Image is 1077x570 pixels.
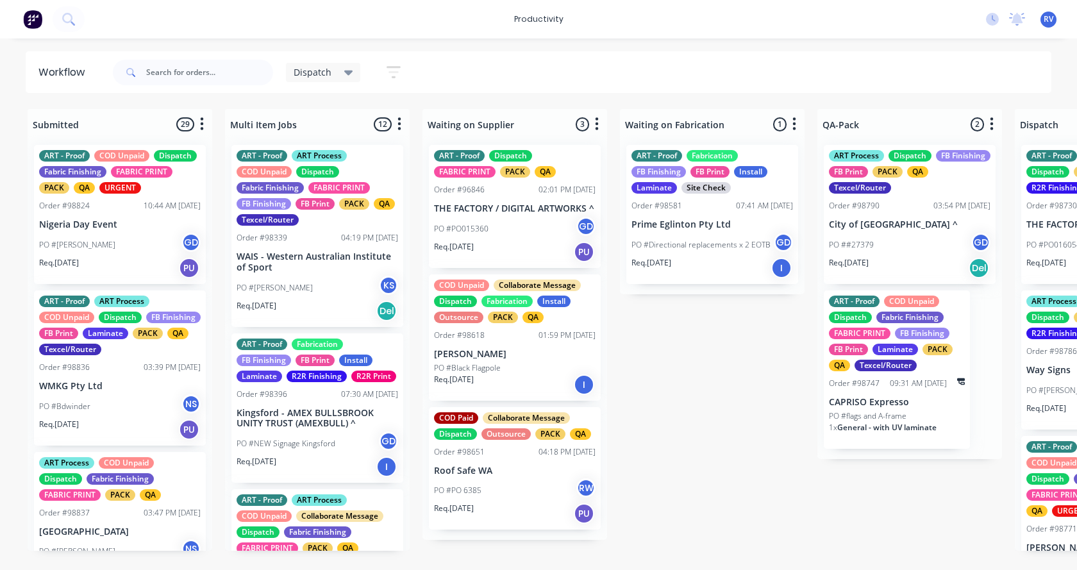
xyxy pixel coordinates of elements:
div: QA [167,328,188,339]
div: ART - ProofART ProcessCOD UnpaidDispatchFabric FinishingFABRIC PRINTFB FinishingFB PrintPACKQATex... [231,145,403,327]
div: Order #98339 [237,232,287,244]
div: COD Unpaid [99,457,154,469]
p: Req. [DATE] [237,300,276,312]
div: 02:01 PM [DATE] [538,184,596,196]
div: Order #98581 [631,200,682,212]
div: FABRIC PRINT [308,182,370,194]
div: Fabric Finishing [39,166,106,178]
span: General - with UV laminate [837,422,937,433]
div: R2R Finishing [287,371,347,382]
div: FABRIC PRINT [237,542,298,554]
div: COD Unpaid [237,510,292,522]
p: PO ##27379 [829,239,874,251]
div: 03:39 PM [DATE] [144,362,201,373]
div: QA [907,166,928,178]
div: Dispatch [434,428,477,440]
div: Del [969,258,989,278]
div: PACK [488,312,518,323]
p: PO #[PERSON_NAME] [39,239,115,251]
div: ART - Proof [237,494,287,506]
div: Order #98790 [829,200,880,212]
p: [GEOGRAPHIC_DATA] [39,526,201,537]
div: productivity [508,10,570,29]
div: ART Process [94,296,149,307]
div: FB Print [829,344,868,355]
div: Order #98396 [237,389,287,400]
div: ART - Proof [39,296,90,307]
div: Order #98786 [1026,346,1077,357]
div: Fabric Finishing [237,182,304,194]
div: Collaborate Message [494,280,581,291]
p: Nigeria Day Event [39,219,201,230]
p: PO #NEW Signage Kingsford [237,438,335,449]
div: QA [1026,505,1048,517]
div: PU [179,419,199,440]
div: Fabric Finishing [87,473,154,485]
div: PACK [872,166,903,178]
div: Collaborate Message [483,412,570,424]
div: QA [829,360,850,371]
div: Dispatch [1026,166,1069,178]
div: COD UnpaidCollaborate MessageDispatchFabricationInstallOutsourcePACKQAOrder #9861801:59 PM [DATE]... [429,274,601,401]
div: QA [74,182,95,194]
div: Outsource [434,312,483,323]
div: QA [535,166,556,178]
div: Laminate [237,371,282,382]
div: FABRIC PRINT [39,489,101,501]
div: COD Unpaid [94,150,149,162]
div: Order #98824 [39,200,90,212]
div: RW [576,478,596,498]
div: 04:19 PM [DATE] [341,232,398,244]
div: COD Unpaid [237,166,292,178]
div: Fabric Finishing [876,312,944,323]
p: PO #[PERSON_NAME] [39,546,115,557]
div: FB Print [829,166,868,178]
div: PACK [39,182,69,194]
div: ART Process [829,150,884,162]
div: Dispatch [1026,473,1069,485]
div: Order #98618 [434,330,485,341]
p: Req. [DATE] [829,257,869,269]
p: Req. [DATE] [39,257,79,269]
div: Dispatch [489,150,532,162]
div: Texcel/Router [829,182,891,194]
div: FABRIC PRINT [434,166,496,178]
p: PO #Directional replacements x 2 EOTB [631,239,771,251]
div: GD [379,432,398,451]
div: GD [181,233,201,252]
div: ART - Proof [237,339,287,350]
div: Collaborate Message [296,510,383,522]
div: COD Unpaid [884,296,939,307]
div: Fabrication [481,296,533,307]
div: QA [570,428,591,440]
div: ART - Proof [631,150,682,162]
div: 07:30 AM [DATE] [341,389,398,400]
div: ART - ProofCOD UnpaidDispatchFabric FinishingFABRIC PRINTPACKQAURGENTOrder #9882410:44 AM [DATE]N... [34,145,206,284]
div: COD PaidCollaborate MessageDispatchOutsourcePACKQAOrder #9865104:18 PM [DATE]Roof Safe WAPO #PO 6... [429,407,601,530]
p: Req. [DATE] [1026,257,1066,269]
div: Fabrication [687,150,738,162]
div: Laminate [631,182,677,194]
span: 1 x [829,422,837,433]
div: ART - ProofFabricationFB FinishingFB PrintInstallLaminateR2R FinishingR2R PrintOrder #9839607:30 ... [231,333,403,483]
div: ART - Proof [237,150,287,162]
span: RV [1044,13,1053,25]
span: Dispatch [294,65,331,79]
p: PO #Bdwinder [39,401,90,412]
p: PO #PO015360 [434,223,488,235]
div: ART - ProofDispatchFABRIC PRINTPACKQAOrder #9684602:01 PM [DATE]THE FACTORY / DIGITAL ARTWORKS ^P... [429,145,601,268]
div: ART - ProofFabricationFB FinishingFB PrintInstallLaminateSite CheckOrder #9858107:41 AM [DATE]Pri... [626,145,798,284]
div: Order #98771 [1026,523,1077,535]
div: ART - Proof [1026,150,1077,162]
div: Texcel/Router [39,344,101,355]
div: ART - Proof [1026,441,1077,453]
div: FB Print [690,166,730,178]
div: GD [774,233,793,252]
div: Texcel/Router [855,360,917,371]
div: QA [522,312,544,323]
div: ART ProcessDispatchFB FinishingFB PrintPACKQATexcel/RouterOrder #9879003:54 PM [DATE]City of [GEO... [824,145,996,284]
div: Fabric Finishing [284,526,351,538]
div: PACK [500,166,530,178]
p: PO #PO 6385 [434,485,481,496]
div: ART - ProofART ProcessCOD UnpaidDispatchFB FinishingFB PrintLaminatePACKQATexcel/RouterOrder #988... [34,290,206,446]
